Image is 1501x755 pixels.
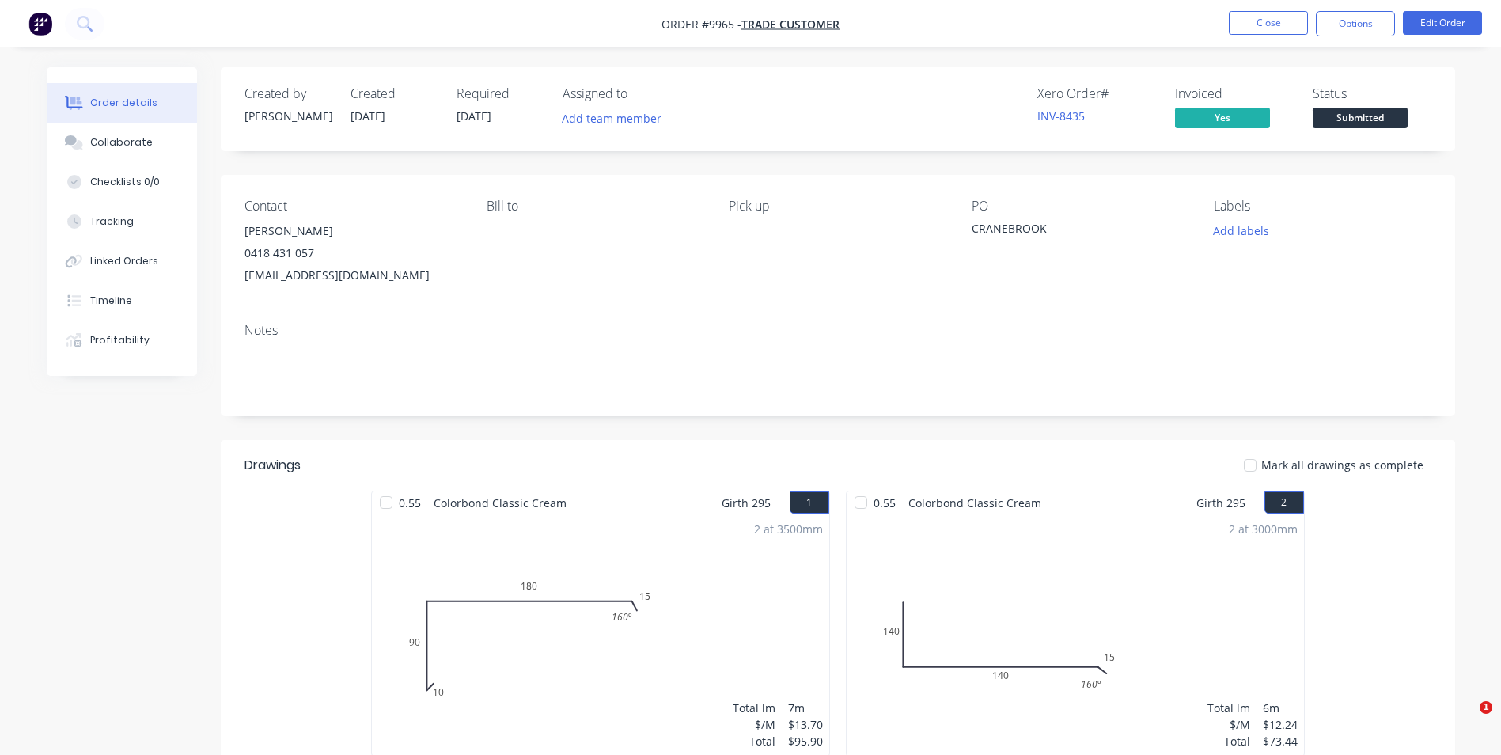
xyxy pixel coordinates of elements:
[244,264,461,286] div: [EMAIL_ADDRESS][DOMAIN_NAME]
[1447,701,1485,739] iframe: Intercom live chat
[790,491,829,514] button: 1
[972,220,1169,242] div: CRANEBROOK
[90,96,157,110] div: Order details
[729,199,946,214] div: Pick up
[244,220,461,242] div: [PERSON_NAME]
[1261,457,1423,473] span: Mark all drawings as complete
[28,12,52,36] img: Factory
[1313,108,1408,127] span: Submitted
[1207,733,1250,749] div: Total
[47,281,197,321] button: Timeline
[90,333,150,347] div: Profitability
[733,700,775,716] div: Total lm
[1229,11,1308,35] button: Close
[733,716,775,733] div: $/M
[733,733,775,749] div: Total
[1263,716,1298,733] div: $12.24
[1205,220,1278,241] button: Add labels
[563,86,721,101] div: Assigned to
[1229,521,1298,537] div: 2 at 3000mm
[427,491,573,514] span: Colorbond Classic Cream
[392,491,427,514] span: 0.55
[1207,700,1250,716] div: Total lm
[47,241,197,281] button: Linked Orders
[1196,491,1245,514] span: Girth 295
[1037,108,1085,123] a: INV-8435
[47,83,197,123] button: Order details
[1207,716,1250,733] div: $/M
[1313,108,1408,131] button: Submitted
[867,491,902,514] span: 0.55
[351,108,385,123] span: [DATE]
[972,199,1188,214] div: PO
[788,733,823,749] div: $95.90
[1263,733,1298,749] div: $73.44
[1316,11,1395,36] button: Options
[741,17,840,32] a: Trade Customer
[1037,86,1156,101] div: Xero Order #
[661,17,741,32] span: Order #9965 -
[90,294,132,308] div: Timeline
[1313,86,1431,101] div: Status
[244,323,1431,338] div: Notes
[1175,108,1270,127] span: Yes
[244,86,332,101] div: Created by
[244,220,461,286] div: [PERSON_NAME]0418 431 057[EMAIL_ADDRESS][DOMAIN_NAME]
[47,162,197,202] button: Checklists 0/0
[351,86,438,101] div: Created
[1263,700,1298,716] div: 6m
[1264,491,1304,514] button: 2
[487,199,703,214] div: Bill to
[788,716,823,733] div: $13.70
[47,202,197,241] button: Tracking
[1214,199,1431,214] div: Labels
[244,456,301,475] div: Drawings
[90,254,158,268] div: Linked Orders
[244,199,461,214] div: Contact
[902,491,1048,514] span: Colorbond Classic Cream
[788,700,823,716] div: 7m
[457,86,544,101] div: Required
[90,214,134,229] div: Tracking
[722,491,771,514] span: Girth 295
[47,123,197,162] button: Collaborate
[47,321,197,360] button: Profitability
[1175,86,1294,101] div: Invoiced
[563,108,670,129] button: Add team member
[90,175,160,189] div: Checklists 0/0
[754,521,823,537] div: 2 at 3500mm
[244,242,461,264] div: 0418 431 057
[1480,701,1492,714] span: 1
[90,135,153,150] div: Collaborate
[244,108,332,124] div: [PERSON_NAME]
[1403,11,1482,35] button: Edit Order
[553,108,669,129] button: Add team member
[457,108,491,123] span: [DATE]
